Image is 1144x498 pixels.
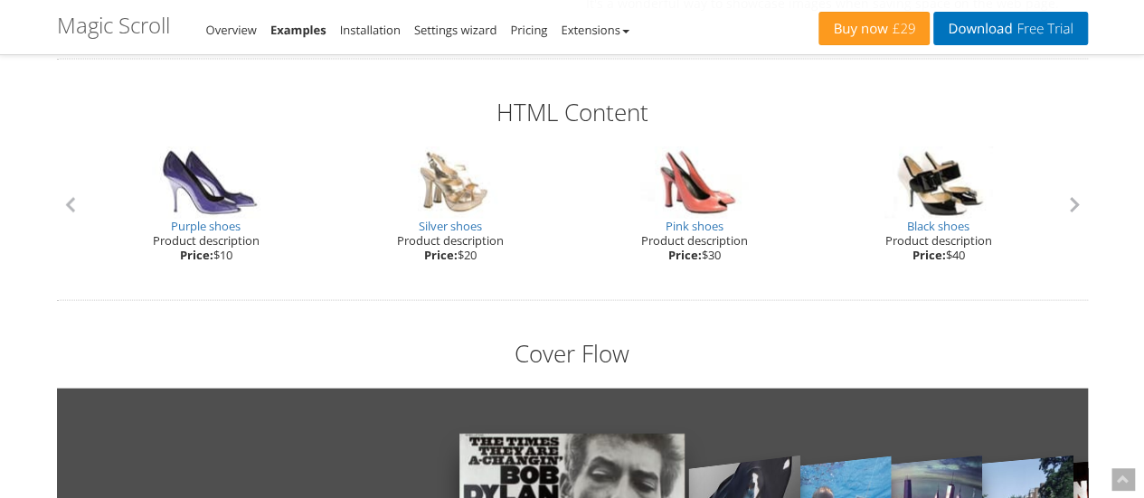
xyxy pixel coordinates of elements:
a: Buy now£29 [818,12,930,45]
span: Product description $10 [153,218,260,263]
a: Extensions [561,22,629,38]
h2: Cover Flow [57,337,1088,370]
b: Price: [912,247,946,263]
a: Settings wizard [414,22,497,38]
b: Price: [668,247,702,263]
h2: HTML Content [57,96,1088,128]
a: Pink shoes [666,218,723,234]
a: Black shoes [907,218,969,234]
span: £29 [888,22,916,36]
span: Product description $30 [641,218,748,263]
a: Installation [340,22,401,38]
b: Price: [424,247,458,263]
span: Product description $40 [885,218,992,263]
a: Examples [270,22,326,38]
a: Silver shoes [419,218,482,234]
span: Product description $20 [397,218,504,263]
a: Overview [206,22,257,38]
span: Free Trial [1012,22,1073,36]
b: Price: [180,247,213,263]
h1: Magic Scroll [57,14,170,37]
a: DownloadFree Trial [933,12,1087,45]
a: Purple shoes [171,218,241,234]
a: Pricing [510,22,547,38]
